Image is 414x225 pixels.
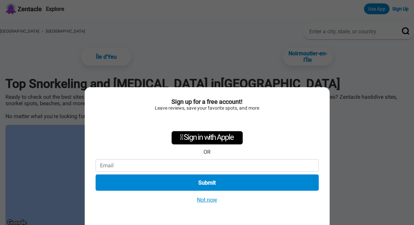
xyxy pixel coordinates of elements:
[203,149,211,155] div: OR
[96,98,319,105] div: Sign up for a free account!
[96,174,319,191] button: Submit
[168,114,246,129] div: Se connecter avec Google. S'ouvre dans un nouvel onglet.
[96,105,319,111] div: Leave reviews, save your favorite spots, and more
[195,196,219,203] button: Not now
[96,159,319,172] input: Email
[164,114,250,129] iframe: Bouton "Se connecter avec Google"
[171,131,243,145] div: Sign in with Apple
